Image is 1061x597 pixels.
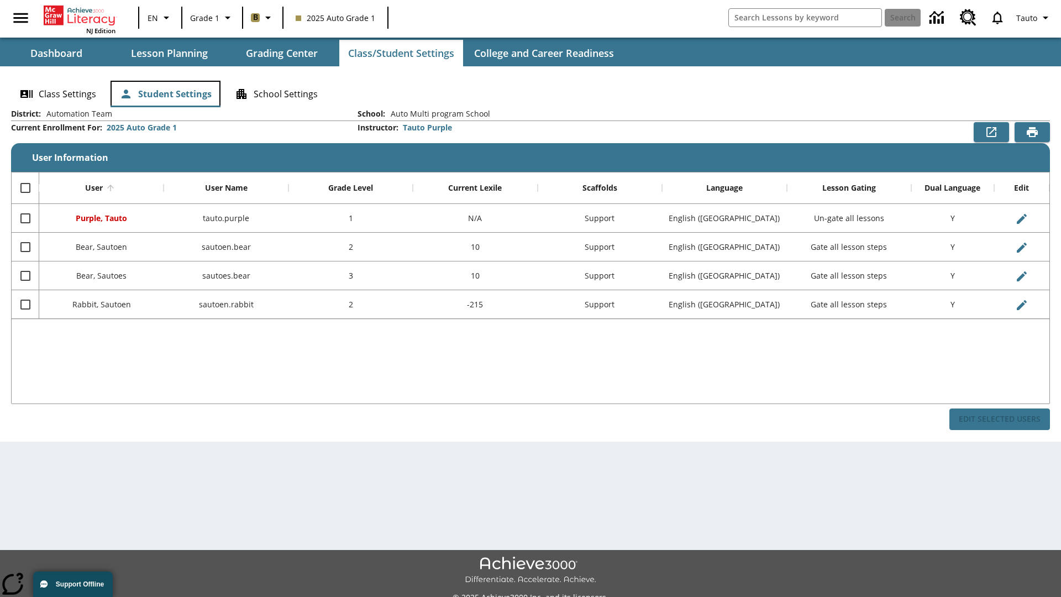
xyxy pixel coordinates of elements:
button: Class Settings [11,81,105,107]
span: Rabbit, Sautoen [72,299,131,310]
h2: Instructor : [358,123,398,133]
div: Support [538,290,662,319]
div: Class/Student Settings [11,81,1050,107]
div: Y [911,204,994,233]
div: Y [911,290,994,319]
div: Gate all lesson steps [787,233,911,261]
button: Lesson Planning [114,40,224,66]
button: Open side menu [4,2,37,34]
div: English (US) [662,204,786,233]
div: User Information [11,108,1050,431]
a: Data Center [923,3,953,33]
a: Resource Center, Will open in new tab [953,3,983,33]
button: Dashboard [1,40,112,66]
div: 10 [413,261,537,290]
div: Support [538,204,662,233]
span: B [253,11,258,24]
div: English (US) [662,290,786,319]
button: Export to CSV [974,122,1009,142]
div: 10 [413,233,537,261]
div: 2 [288,290,413,319]
div: Support [538,233,662,261]
span: EN [148,12,158,24]
div: Lesson Gating [822,183,876,193]
button: Edit User [1011,265,1033,287]
div: sautoes.bear [164,261,288,290]
div: Un-gate all lessons [787,204,911,233]
h2: District : [11,109,41,119]
div: Y [911,261,994,290]
span: 2025 Auto Grade 1 [296,12,375,24]
div: 1 [288,204,413,233]
span: Auto Multi program School [385,108,490,119]
div: 2 [288,233,413,261]
button: Support Offline [33,572,113,597]
div: User [85,183,103,193]
span: User Information [32,151,108,164]
button: Profile/Settings [1012,8,1057,28]
div: N/A [413,204,537,233]
button: Boost Class color is light brown. Change class color [246,8,279,28]
h2: Current Enrollment For : [11,123,102,133]
div: Dual Language [925,183,980,193]
div: Current Lexile [448,183,502,193]
div: Tauto Purple [403,122,452,133]
div: Grade Level [328,183,373,193]
button: Grading Center [227,40,337,66]
div: Y [911,233,994,261]
span: Bear, Sautoen [76,242,127,252]
div: sautoen.rabbit [164,290,288,319]
button: Grade: Grade 1, Select a grade [186,8,239,28]
button: College and Career Readiness [465,40,623,66]
button: Edit User [1011,208,1033,230]
img: Achieve3000 Differentiate Accelerate Achieve [465,557,596,585]
h2: School : [358,109,385,119]
button: Edit User [1011,294,1033,316]
div: Language [706,183,743,193]
button: Language: EN, Select a language [143,8,178,28]
button: Student Settings [111,81,220,107]
div: 3 [288,261,413,290]
button: Edit User [1011,237,1033,259]
div: Support [538,261,662,290]
div: sautoen.bear [164,233,288,261]
a: Notifications [983,3,1012,32]
div: tauto.purple [164,204,288,233]
input: search field [729,9,881,27]
button: Class/Student Settings [339,40,463,66]
span: Grade 1 [190,12,219,24]
div: User Name [205,183,248,193]
div: English (US) [662,261,786,290]
div: Gate all lesson steps [787,290,911,319]
span: NJ Edition [86,27,115,35]
div: Gate all lesson steps [787,261,911,290]
button: School Settings [226,81,327,107]
a: Home [44,4,115,27]
span: Automation Team [41,108,112,119]
div: 2025 Auto Grade 1 [107,122,177,133]
div: Home [44,3,115,35]
button: Print Preview [1015,122,1050,142]
div: Edit [1014,183,1029,193]
span: Support Offline [56,580,104,588]
span: Tauto [1016,12,1037,24]
span: Bear, Sautoes [76,270,127,281]
div: English (US) [662,233,786,261]
span: Purple, Tauto [76,213,127,223]
div: -215 [413,290,537,319]
div: Scaffolds [582,183,617,193]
